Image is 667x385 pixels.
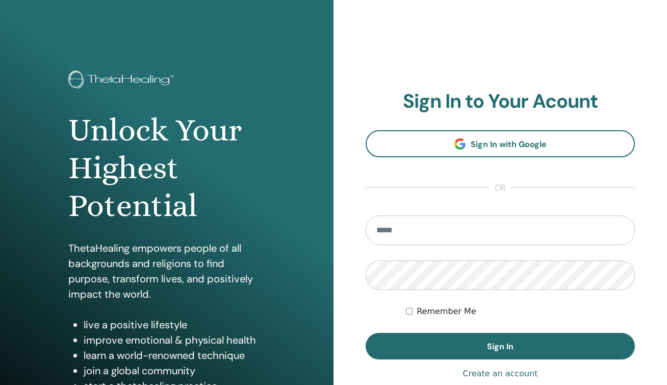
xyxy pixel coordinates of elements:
[490,182,511,194] span: or
[463,368,537,380] a: Create an account
[84,317,265,332] li: live a positive lifestyle
[84,348,265,363] li: learn a world-renowned technique
[68,240,265,302] p: ThetaHealing empowers people of all backgrounds and religions to find purpose, transform lives, a...
[406,305,635,318] div: Keep me authenticated indefinitely or until I manually logout
[84,363,265,378] li: join a global community
[366,90,635,113] h2: Sign In to Your Acount
[366,333,635,359] button: Sign In
[417,305,476,318] label: Remember Me
[366,130,635,157] a: Sign In with Google
[471,139,547,150] span: Sign In with Google
[84,332,265,348] li: improve emotional & physical health
[68,111,265,225] h1: Unlock Your Highest Potential
[487,341,514,352] span: Sign In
